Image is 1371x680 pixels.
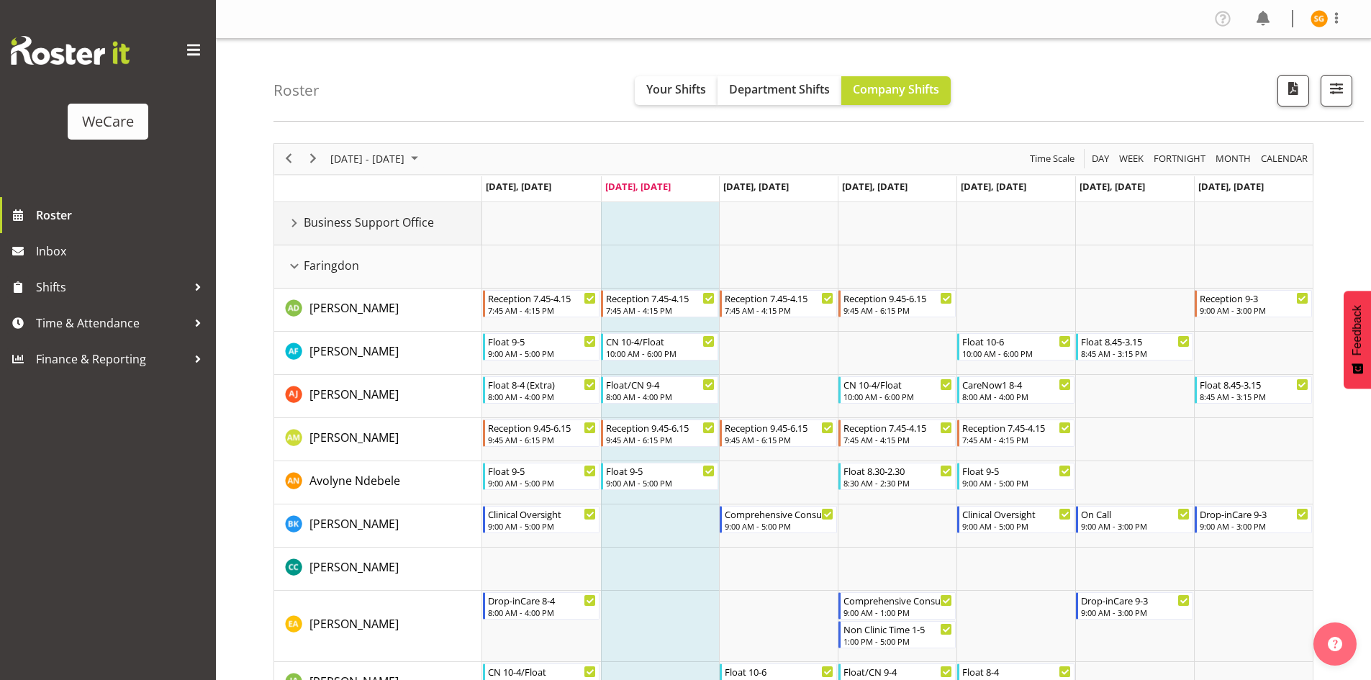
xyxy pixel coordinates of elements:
[606,463,715,478] div: Float 9-5
[309,300,399,316] span: [PERSON_NAME]
[1351,305,1364,355] span: Feedback
[488,434,597,445] div: 9:45 AM - 6:15 PM
[488,304,597,316] div: 7:45 AM - 4:15 PM
[843,635,952,647] div: 1:00 PM - 5:00 PM
[1151,150,1208,168] button: Fortnight
[488,377,597,391] div: Float 8-4 (Extra)
[1117,150,1146,168] button: Timeline Week
[725,420,833,435] div: Reception 9.45-6.15
[309,429,399,446] a: [PERSON_NAME]
[274,548,482,591] td: Charlotte Courtney resource
[309,516,399,532] span: [PERSON_NAME]
[843,377,952,391] div: CN 10-4/Float
[274,332,482,375] td: Alex Ferguson resource
[843,664,952,679] div: Float/CN 9-4
[488,520,597,532] div: 9:00 AM - 5:00 PM
[309,343,399,360] a: [PERSON_NAME]
[843,434,952,445] div: 7:45 AM - 4:15 PM
[843,607,952,618] div: 9:00 AM - 1:00 PM
[1200,377,1308,391] div: Float 8.45-3.15
[962,420,1071,435] div: Reception 7.45-4.15
[1076,592,1193,620] div: Ena Advincula"s event - Drop-inCare 9-3 Begin From Saturday, October 4, 2025 at 9:00:00 AM GMT+13...
[843,477,952,489] div: 8:30 AM - 2:30 PM
[309,299,399,317] a: [PERSON_NAME]
[488,477,597,489] div: 9:00 AM - 5:00 PM
[309,343,399,359] span: [PERSON_NAME]
[309,430,399,445] span: [PERSON_NAME]
[1152,150,1207,168] span: Fortnight
[309,472,400,489] a: Avolyne Ndebele
[1195,376,1312,404] div: Amy Johannsen"s event - Float 8.45-3.15 Begin From Sunday, October 5, 2025 at 8:45:00 AM GMT+13:0...
[1081,593,1190,607] div: Drop-inCare 9-3
[1311,10,1328,27] img: sanjita-gurung11279.jpg
[1090,150,1112,168] button: Timeline Day
[1200,291,1308,305] div: Reception 9-3
[1344,291,1371,389] button: Feedback - Show survey
[304,257,359,274] span: Faringdon
[279,150,299,168] button: Previous
[82,111,134,132] div: WeCare
[842,180,908,193] span: [DATE], [DATE]
[606,477,715,489] div: 9:00 AM - 5:00 PM
[838,376,956,404] div: Amy Johannsen"s event - CN 10-4/Float Begin From Thursday, October 2, 2025 at 10:00:00 AM GMT+13:...
[957,333,1074,361] div: Alex Ferguson"s event - Float 10-6 Begin From Friday, October 3, 2025 at 10:00:00 AM GMT+13:00 En...
[488,664,597,679] div: CN 10-4/Float
[486,180,551,193] span: [DATE], [DATE]
[488,607,597,618] div: 8:00 AM - 4:00 PM
[843,622,952,636] div: Non Clinic Time 1-5
[962,377,1071,391] div: CareNow1 8-4
[843,593,952,607] div: Comprehensive Consult 9-1
[725,507,833,521] div: Comprehensive Consult 9-5
[1328,637,1342,651] img: help-xxl-2.png
[838,463,956,490] div: Avolyne Ndebele"s event - Float 8.30-2.30 Begin From Thursday, October 2, 2025 at 8:30:00 AM GMT+...
[11,36,130,65] img: Rosterit website logo
[725,434,833,445] div: 9:45 AM - 6:15 PM
[601,290,718,317] div: Aleea Devenport"s event - Reception 7.45-4.15 Begin From Tuesday, September 30, 2025 at 7:45:00 A...
[309,386,399,402] span: [PERSON_NAME]
[273,82,320,99] h4: Roster
[1200,391,1308,402] div: 8:45 AM - 3:15 PM
[1028,150,1076,168] span: Time Scale
[1195,506,1312,533] div: Brian Ko"s event - Drop-inCare 9-3 Begin From Sunday, October 5, 2025 at 9:00:00 AM GMT+13:00 End...
[488,420,597,435] div: Reception 9.45-6.15
[606,304,715,316] div: 7:45 AM - 4:15 PM
[962,507,1071,521] div: Clinical Oversight
[488,391,597,402] div: 8:00 AM - 4:00 PM
[1028,150,1077,168] button: Time Scale
[838,420,956,447] div: Antonia Mao"s event - Reception 7.45-4.15 Begin From Thursday, October 2, 2025 at 7:45:00 AM GMT+...
[36,312,187,334] span: Time & Attendance
[720,420,837,447] div: Antonia Mao"s event - Reception 9.45-6.15 Begin From Wednesday, October 1, 2025 at 9:45:00 AM GMT...
[488,348,597,359] div: 9:00 AM - 5:00 PM
[725,664,833,679] div: Float 10-6
[843,291,952,305] div: Reception 9.45-6.15
[962,434,1071,445] div: 7:45 AM - 4:15 PM
[729,81,830,97] span: Department Shifts
[328,150,425,168] button: September 2025
[962,477,1071,489] div: 9:00 AM - 5:00 PM
[36,276,187,298] span: Shifts
[725,520,833,532] div: 9:00 AM - 5:00 PM
[1076,333,1193,361] div: Alex Ferguson"s event - Float 8.45-3.15 Begin From Saturday, October 4, 2025 at 8:45:00 AM GMT+13...
[635,76,718,105] button: Your Shifts
[957,420,1074,447] div: Antonia Mao"s event - Reception 7.45-4.15 Begin From Friday, October 3, 2025 at 7:45:00 AM GMT+13...
[1200,304,1308,316] div: 9:00 AM - 3:00 PM
[1081,507,1190,521] div: On Call
[274,504,482,548] td: Brian Ko resource
[301,144,325,174] div: next period
[606,291,715,305] div: Reception 7.45-4.15
[309,615,399,633] a: [PERSON_NAME]
[1081,334,1190,348] div: Float 8.45-3.15
[274,289,482,332] td: Aleea Devenport resource
[601,376,718,404] div: Amy Johannsen"s event - Float/CN 9-4 Begin From Tuesday, September 30, 2025 at 8:00:00 AM GMT+13:...
[1081,520,1190,532] div: 9:00 AM - 3:00 PM
[957,506,1074,533] div: Brian Ko"s event - Clinical Oversight Begin From Friday, October 3, 2025 at 9:00:00 AM GMT+13:00 ...
[36,204,209,226] span: Roster
[488,334,597,348] div: Float 9-5
[483,420,600,447] div: Antonia Mao"s event - Reception 9.45-6.15 Begin From Monday, September 29, 2025 at 9:45:00 AM GMT...
[483,376,600,404] div: Amy Johannsen"s event - Float 8-4 (Extra) Begin From Monday, September 29, 2025 at 8:00:00 AM GMT...
[605,180,671,193] span: [DATE], [DATE]
[329,150,406,168] span: [DATE] - [DATE]
[720,506,837,533] div: Brian Ko"s event - Comprehensive Consult 9-5 Begin From Wednesday, October 1, 2025 at 9:00:00 AM ...
[36,348,187,370] span: Finance & Reporting
[1081,607,1190,618] div: 9:00 AM - 3:00 PM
